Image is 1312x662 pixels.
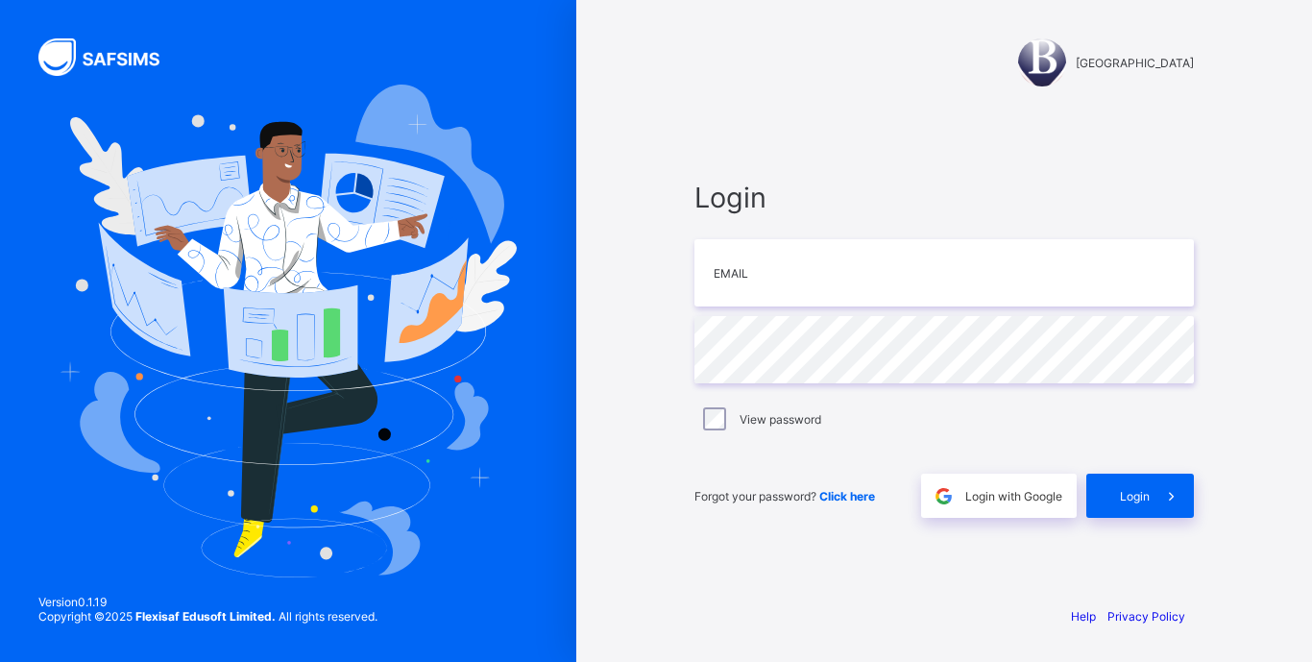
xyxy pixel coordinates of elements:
[1107,609,1185,624] a: Privacy Policy
[694,489,875,503] span: Forgot your password?
[38,595,377,609] span: Version 0.1.19
[60,85,517,576] img: Hero Image
[819,489,875,503] a: Click here
[38,38,182,76] img: SAFSIMS Logo
[1120,489,1150,503] span: Login
[740,412,821,427] label: View password
[965,489,1062,503] span: Login with Google
[1076,56,1194,70] span: [GEOGRAPHIC_DATA]
[135,609,276,624] strong: Flexisaf Edusoft Limited.
[694,181,1194,214] span: Login
[38,609,377,624] span: Copyright © 2025 All rights reserved.
[933,485,955,507] img: google.396cfc9801f0270233282035f929180a.svg
[1071,609,1096,624] a: Help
